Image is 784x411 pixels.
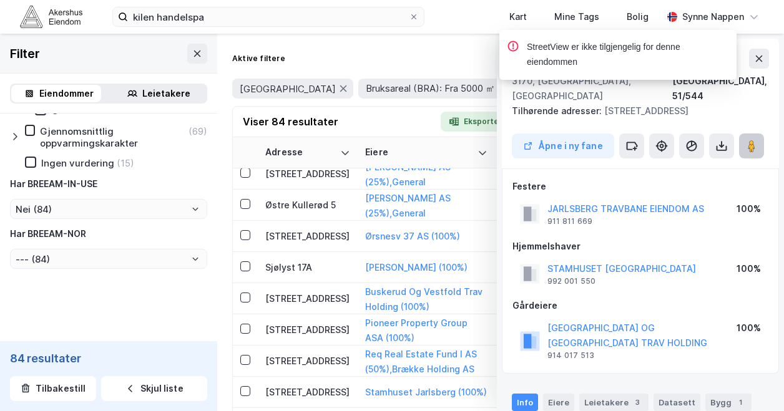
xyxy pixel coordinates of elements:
div: 100% [737,201,761,216]
div: 914 017 513 [547,351,594,360]
div: Synne Nappen [682,9,744,24]
button: Open [190,254,200,264]
div: (69) [189,125,207,137]
div: Adresse [265,147,335,158]
input: Søk på adresse, matrikkel, gårdeiere, leietakere eller personer [128,7,409,26]
div: Info [512,394,538,411]
div: Har BREEAM-NOR [10,226,86,241]
div: Hjemmelshaver [512,239,768,254]
div: Eiere [543,394,574,411]
div: Filter [10,44,40,64]
div: Bygg [705,394,752,411]
div: 992 001 550 [547,276,595,286]
div: [GEOGRAPHIC_DATA], 51/544 [672,74,769,104]
div: 3170, [GEOGRAPHIC_DATA], [GEOGRAPHIC_DATA] [512,74,672,104]
div: Bolig [627,9,649,24]
div: [STREET_ADDRESS] [512,104,759,118]
div: Mine Tags [554,9,599,24]
div: [STREET_ADDRESS] [265,167,350,180]
div: Eiere [365,147,473,158]
div: Leietakere [142,86,190,101]
iframe: Chat Widget [722,351,784,411]
div: 3 [631,396,644,409]
div: Gårdeiere [512,298,768,313]
div: Gjennomsnittlig oppvarmingskarakter [40,125,186,149]
div: [STREET_ADDRESS] [265,292,350,305]
div: Kart [509,9,527,24]
div: 100% [737,321,761,336]
div: [STREET_ADDRESS] [265,323,350,336]
div: [STREET_ADDRESS] [265,385,350,399]
button: Åpne i ny fane [512,133,614,158]
div: [STREET_ADDRESS] [265,230,350,243]
div: Datasett [654,394,700,411]
div: Aktive filtere [232,54,285,64]
span: Bruksareal (BRA): Fra 5000 ㎡ [366,82,495,95]
button: Skjul liste [101,376,207,401]
div: 100% [737,261,761,276]
button: Tilbakestill [10,376,96,401]
div: Festere [512,179,768,194]
div: Kontrollprogram for chat [722,351,784,411]
div: Viser 84 resultater [243,114,338,129]
img: akershus-eiendom-logo.9091f326c980b4bce74ccdd9f866810c.svg [20,6,82,27]
button: Open [190,204,200,214]
div: Leietakere [579,394,649,411]
div: Sjølyst 17A [265,261,350,274]
div: Eiendommer [39,86,94,101]
div: Har BREEAM-IN-USE [10,176,97,191]
div: StreetView er ikke tilgjengelig for denne eiendommen [527,40,727,70]
div: Ingen vurdering [41,157,114,169]
div: [STREET_ADDRESS] [265,354,350,367]
input: ClearOpen [11,200,207,218]
div: (15) [117,157,134,169]
span: Tilhørende adresser: [512,105,604,116]
button: Eksporter til Excel [441,112,542,132]
span: [GEOGRAPHIC_DATA] [240,83,336,95]
input: ClearOpen [11,249,207,268]
div: 911 811 669 [547,216,592,226]
div: Østre Kullerød 5 [265,198,350,211]
div: 84 resultater [10,351,207,366]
